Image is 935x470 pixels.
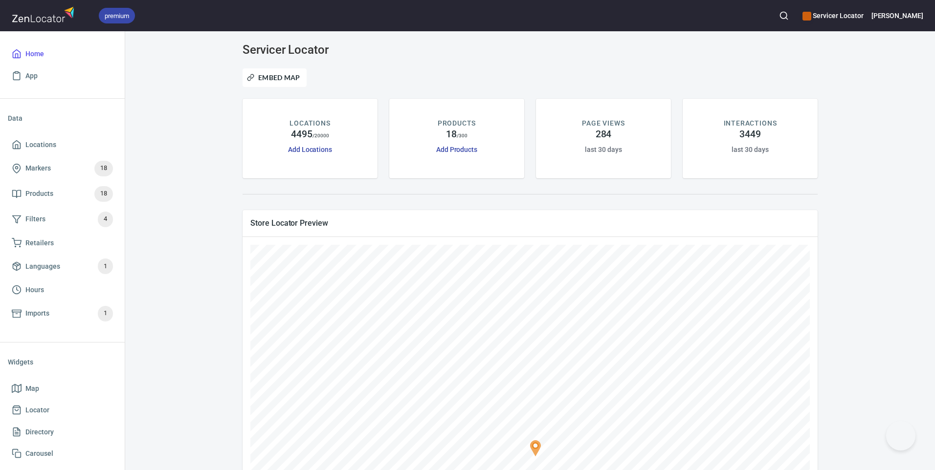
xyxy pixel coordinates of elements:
a: Home [8,43,117,65]
a: Filters4 [8,207,117,232]
a: Hours [8,279,117,301]
span: Home [25,48,44,60]
span: Map [25,383,39,395]
p: / 300 [457,132,467,139]
span: 1 [98,308,113,319]
h4: 18 [446,128,457,140]
h4: 284 [596,128,612,140]
a: App [8,65,117,87]
span: 18 [94,188,113,199]
span: Filters [25,213,45,225]
a: Imports1 [8,301,117,326]
span: Locator [25,404,49,416]
li: Widgets [8,350,117,374]
a: Add Locations [288,146,332,153]
span: Hours [25,284,44,296]
span: App [25,70,38,82]
span: premium [99,11,135,21]
p: INTERACTIONS [724,118,777,128]
span: Products [25,188,53,200]
span: Directory [25,426,54,438]
span: Store Locator Preview [250,218,810,228]
li: Data [8,107,117,130]
a: Add Products [436,146,477,153]
a: Retailers [8,232,117,254]
div: premium [99,8,135,23]
button: Search [773,5,795,26]
button: color-CE600E [802,12,811,21]
a: Products18 [8,181,117,207]
img: zenlocator [12,4,77,25]
iframe: Help Scout Beacon - Open [886,421,915,450]
div: Manage your apps [802,5,863,26]
h6: [PERSON_NAME] [871,10,923,21]
span: Imports [25,307,49,320]
a: Carousel [8,443,117,465]
a: Locations [8,134,117,156]
button: Embed Map [243,68,307,87]
a: Directory [8,421,117,443]
span: Embed Map [249,72,300,84]
a: Languages1 [8,254,117,279]
span: 18 [94,163,113,174]
span: 1 [98,261,113,272]
h4: 4495 [291,128,312,140]
h3: Servicer Locator [243,43,426,57]
a: Locator [8,399,117,421]
button: [PERSON_NAME] [871,5,923,26]
p: LOCATIONS [289,118,330,128]
span: Locations [25,139,56,151]
h6: Servicer Locator [802,10,863,21]
a: Markers18 [8,156,117,181]
h4: 3449 [739,128,761,140]
span: Retailers [25,237,54,249]
h6: last 30 days [585,144,622,155]
a: Map [8,378,117,400]
h6: last 30 days [732,144,768,155]
span: 4 [98,214,113,225]
p: PRODUCTS [438,118,476,128]
span: Languages [25,260,60,273]
p: PAGE VIEWS [582,118,624,128]
p: / 20000 [312,132,330,139]
span: Carousel [25,448,53,460]
span: Markers [25,162,51,174]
